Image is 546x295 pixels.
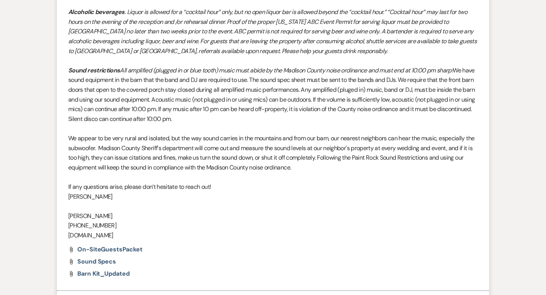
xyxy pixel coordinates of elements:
a: Sound Specs [77,259,116,265]
p: [PERSON_NAME] [68,192,478,202]
span: Barn Kit_Updated [77,270,130,278]
p: We have sound equipment in the barn that the band and DJ are required to use. The sound spec shee... [68,66,478,124]
em: . Liquor is allowed for a “cocktail hour” only, but no open liquor bar is allowed beyond the “coc... [68,8,477,55]
span: On-SiteGuestsPacket [77,245,142,253]
p: [PERSON_NAME] [68,211,478,221]
p: If any questions arise, please don’t hesitate to reach out! [68,182,478,192]
em: All amplified (plugged in or blue tooth) music must abide by the Madison County noise ordinance a... [120,66,453,74]
p: [DOMAIN_NAME] [68,231,478,240]
span: Sound Specs [77,257,116,265]
em: Alcoholic beverages [68,8,125,16]
a: Barn Kit_Updated [77,271,130,277]
a: On-SiteGuestsPacket [77,246,142,253]
p: We appear to be very rural and isolated, but the way sound carries in the mountains and from our ... [68,133,478,172]
p: [PHONE_NUMBER] [68,221,478,231]
em: Sound restrictions [68,66,120,74]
